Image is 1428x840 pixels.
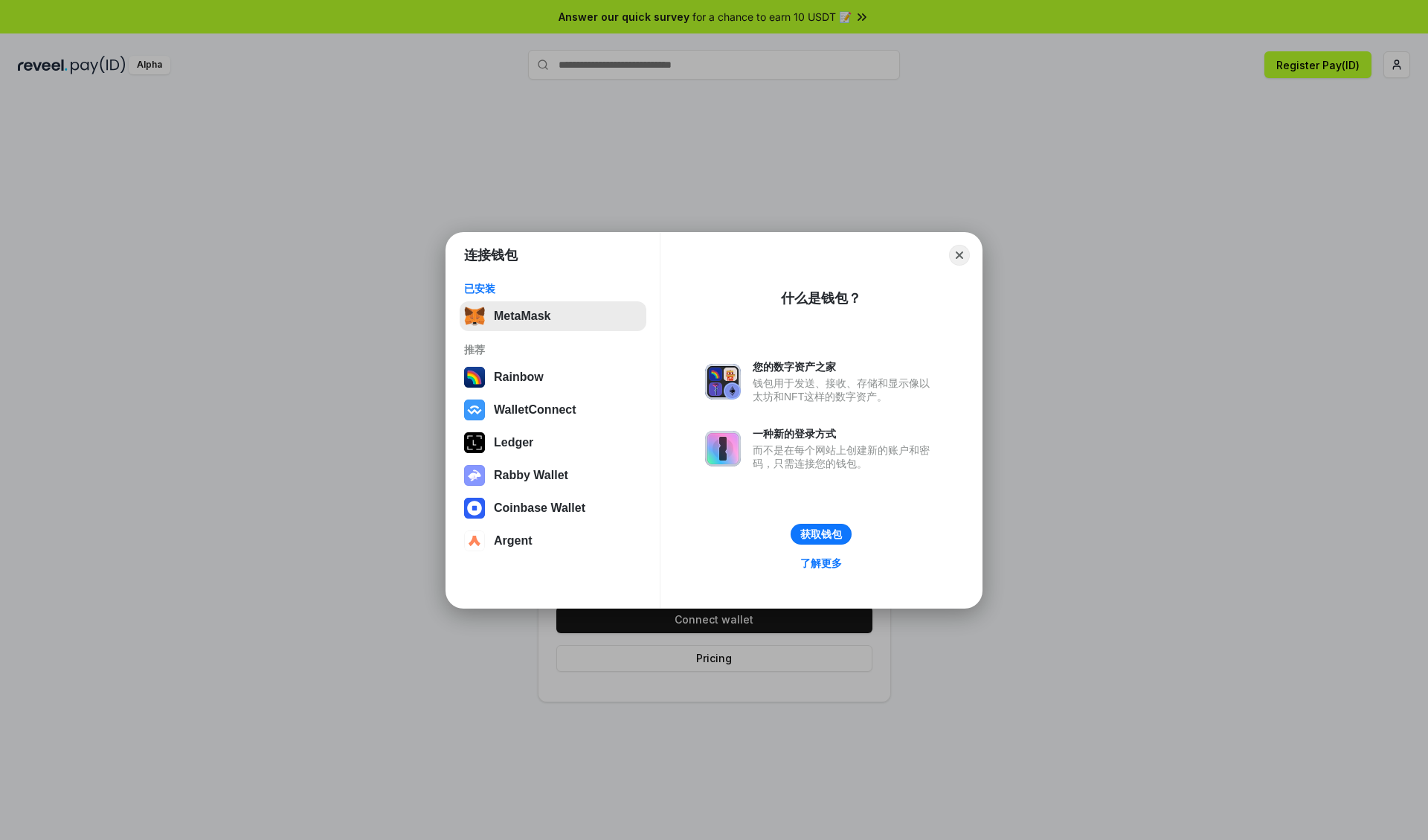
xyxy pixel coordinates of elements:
[494,371,544,384] div: Rainbow
[460,526,646,556] button: Argent
[464,246,518,264] h1: 连接钱包
[705,364,741,400] img: svg+xml,%3Csvg%20xmlns%3D%22http%3A%2F%2Fwww.w3.org%2F2000%2Fsvg%22%20fill%3D%22none%22%20viewBox...
[494,501,585,515] div: Coinbase Wallet
[464,400,485,420] img: svg+xml,%3Csvg%20width%3D%2228%22%20height%3D%2228%22%20viewBox%3D%220%200%2028%2028%22%20fill%3D...
[494,403,576,417] div: WalletConnect
[460,301,646,331] button: MetaMask
[494,436,533,449] div: Ledger
[753,443,937,470] div: 而不是在每个网站上创建新的账户和密码，只需连接您的钱包。
[494,310,550,323] div: MetaMask
[460,493,646,523] button: Coinbase Wallet
[464,306,485,327] img: svg+xml,%3Csvg%20fill%3D%22none%22%20height%3D%2233%22%20viewBox%3D%220%200%2035%2033%22%20width%...
[464,432,485,453] img: svg+xml,%3Csvg%20xmlns%3D%22http%3A%2F%2Fwww.w3.org%2F2000%2Fsvg%22%20width%3D%2228%22%20height%3...
[753,360,937,373] div: 您的数字资产之家
[464,367,485,388] img: svg+xml,%3Csvg%20width%3D%22120%22%20height%3D%22120%22%20viewBox%3D%220%200%20120%20120%22%20fil...
[494,469,568,482] div: Rabby Wallet
[800,528,842,541] div: 获取钱包
[464,530,485,551] img: svg+xml,%3Csvg%20width%3D%2228%22%20height%3D%2228%22%20viewBox%3D%220%200%2028%2028%22%20fill%3D...
[464,465,485,486] img: svg+xml,%3Csvg%20xmlns%3D%22http%3A%2F%2Fwww.w3.org%2F2000%2Fsvg%22%20fill%3D%22none%22%20viewBox...
[791,554,851,573] a: 了解更多
[464,282,642,295] div: 已安装
[460,428,646,458] button: Ledger
[753,427,937,440] div: 一种新的登录方式
[464,343,642,356] div: 推荐
[753,376,937,403] div: 钱包用于发送、接收、存储和显示像以太坊和NFT这样的数字资产。
[705,431,741,467] img: svg+xml,%3Csvg%20xmlns%3D%22http%3A%2F%2Fwww.w3.org%2F2000%2Fsvg%22%20fill%3D%22none%22%20viewBox...
[791,524,852,545] button: 获取钱包
[464,498,485,519] img: svg+xml,%3Csvg%20width%3D%2228%22%20height%3D%2228%22%20viewBox%3D%220%200%2028%2028%22%20fill%3D...
[460,461,646,490] button: Rabby Wallet
[781,289,861,307] div: 什么是钱包？
[494,534,533,548] div: Argent
[460,362,646,392] button: Rainbow
[949,245,970,266] button: Close
[460,395,646,425] button: WalletConnect
[800,557,842,570] div: 了解更多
